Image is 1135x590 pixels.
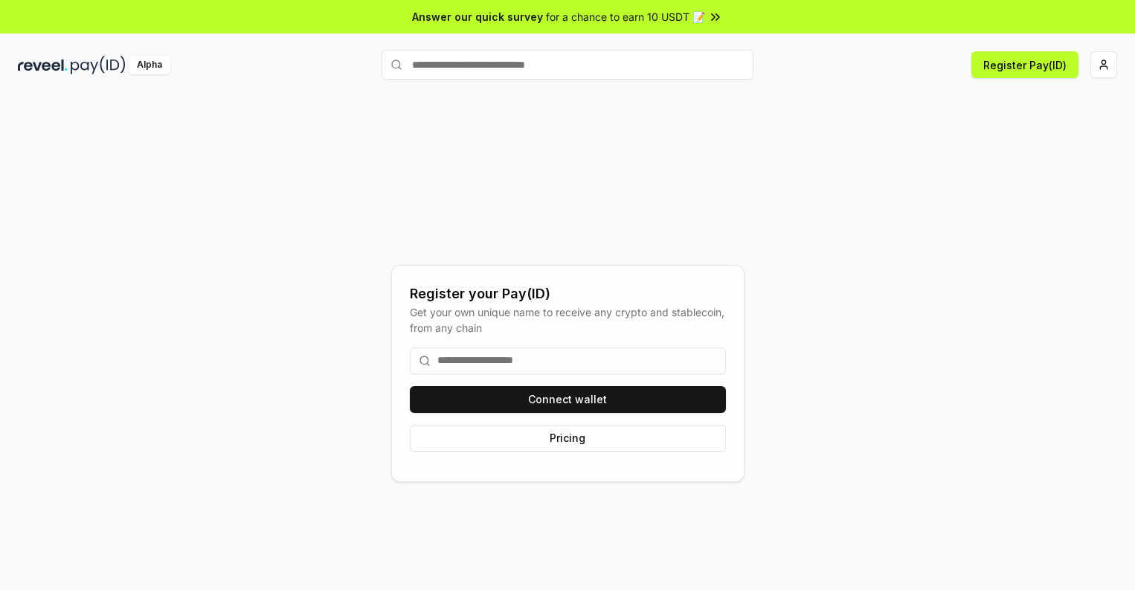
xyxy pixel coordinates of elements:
span: Answer our quick survey [412,9,543,25]
div: Get your own unique name to receive any crypto and stablecoin, from any chain [410,304,726,336]
div: Register your Pay(ID) [410,283,726,304]
button: Connect wallet [410,386,726,413]
span: for a chance to earn 10 USDT 📝 [546,9,705,25]
div: Alpha [129,56,170,74]
button: Register Pay(ID) [971,51,1078,78]
img: pay_id [71,56,126,74]
button: Pricing [410,425,726,452]
img: reveel_dark [18,56,68,74]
